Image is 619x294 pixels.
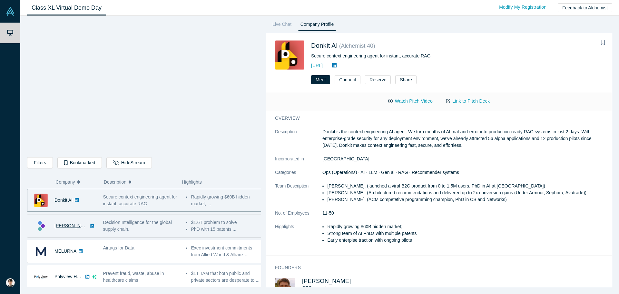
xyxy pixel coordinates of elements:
button: Filters [27,157,53,168]
dd: [GEOGRAPHIC_DATA] [322,156,608,162]
a: Company Profile [298,20,336,31]
li: [PERSON_NAME], (launched a viral B2C product from 0 to 1.5M users, PhD in AI at [GEOGRAPHIC_DATA]) [327,183,608,189]
img: Donkit AI's Logo [275,40,304,70]
h3: overview [275,115,599,122]
div: Secure context engineering agent for instant, accurate RAG [311,53,526,59]
button: Meet [311,75,330,84]
iframe: Alchemist Class XL Demo Day: Vault [27,21,261,152]
button: Connect [335,75,360,84]
img: Seiya Takahashi's Account [6,278,15,287]
span: Description [104,175,126,189]
dt: Description [275,128,322,156]
li: PhD with 15 patents ... [191,226,262,233]
a: Class XL Virtual Demo Day [27,0,106,15]
p: Donkit is the context engineering AI agent. We turn months of AI trial-and-error into production-... [322,128,608,149]
img: Donkit AI's Logo [34,194,48,207]
span: Company [56,175,75,189]
li: [PERSON_NAME], (Architectured recommendations and delivered up to 2x conversion gains (Under Armo... [327,189,608,196]
img: MELURNA's Logo [34,245,48,258]
dt: Categories [275,169,322,183]
li: $1T TAM that both public and private sectors are desperate to ... [191,270,262,284]
li: Early enterpise traction with ongoing pilots [327,237,608,244]
a: MELURNA [54,248,76,254]
dt: Team Description [275,183,322,210]
button: Watch Pitch Video [381,96,439,107]
dt: Highlights [275,223,322,250]
img: Alchemist Vault Logo [6,7,15,16]
button: Bookmarked [57,157,102,168]
span: CEO, founder [302,285,330,290]
button: HideStream [106,157,152,168]
li: Rapidly growing $60B hidden market; ... [191,194,262,207]
button: Company [56,175,97,189]
button: Share [395,75,416,84]
img: Kimaru AI's Logo [34,219,48,233]
span: Ops (Operations) · AI · LLM · Gen ai · RAG · Recommender systems [322,170,459,175]
li: [PERSON_NAME], (ACM competetive programming champion, PhD in CS and Networks) [327,196,608,203]
a: [PERSON_NAME] [54,223,92,228]
li: Exec investment commitments from Allied World & Allianz ... [191,245,262,258]
a: Live Chat [270,20,294,31]
span: Prevent fraud, waste, abuse in healthcare claims [103,271,164,283]
button: Bookmark [598,38,607,47]
span: Secure context engineering agent for instant, accurate RAG [103,194,177,206]
li: Rapidly growing $60B hidden market; [327,223,608,230]
svg: dsa ai sparkles [92,275,96,279]
span: Decision Intelligence for the global supply chain. [103,220,172,232]
a: Donkit AI [54,198,73,203]
a: Link to Pitch Deck [439,96,496,107]
span: Highlights [182,179,201,185]
dt: Incorporated in [275,156,322,169]
h3: Founders [275,264,599,271]
a: Donkit AI [311,42,338,49]
li: $1.6T problem to solve [191,219,262,226]
button: Feedback to Alchemist [558,3,612,12]
span: Airtags for Data [103,245,134,250]
small: ( Alchemist 40 ) [339,43,375,49]
dt: No. of Employees [275,210,322,223]
dd: 11-50 [322,210,608,217]
a: [URL] [311,63,323,68]
img: Polyview Health's Logo [34,270,48,284]
button: Reserve [365,75,391,84]
li: Strong team of AI PhDs with multiple patents [327,230,608,237]
a: Modify My Registration [492,2,553,13]
button: Description [104,175,175,189]
a: [PERSON_NAME] [302,278,351,284]
a: Polyview Health [54,274,87,279]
